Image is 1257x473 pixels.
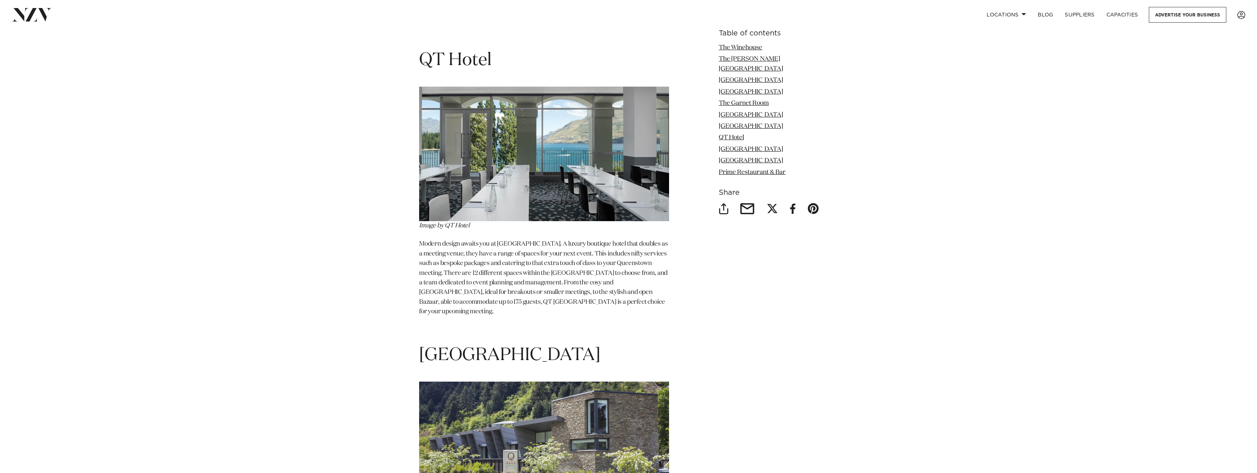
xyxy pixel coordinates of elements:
[719,123,783,129] a: [GEOGRAPHIC_DATA]
[719,146,783,152] a: [GEOGRAPHIC_DATA]
[719,45,762,51] a: The Winehouse
[419,52,491,69] span: QT Hotel
[719,56,783,72] a: The [PERSON_NAME][GEOGRAPHIC_DATA]
[419,241,668,314] span: Modern design awaits you at [GEOGRAPHIC_DATA]. A luxury boutique hotel that doubles as a meeting ...
[419,347,600,364] span: [GEOGRAPHIC_DATA]
[719,30,838,37] h6: Table of contents
[12,8,52,21] img: nzv-logo.png
[719,169,786,175] a: Prime Restaurant & Bar
[1032,7,1059,23] a: BLOG
[719,77,783,83] a: [GEOGRAPHIC_DATA]
[719,112,783,118] a: [GEOGRAPHIC_DATA]
[1149,7,1226,23] a: Advertise your business
[719,135,744,141] a: QT Hotel
[981,7,1032,23] a: Locations
[719,89,783,95] a: [GEOGRAPHIC_DATA]
[719,158,783,164] a: [GEOGRAPHIC_DATA]
[1059,7,1100,23] a: SUPPLIERS
[719,189,838,197] h6: Share
[1101,7,1144,23] a: Capacities
[419,223,470,229] span: Image by QT Hotel
[719,100,769,106] a: The Garnet Room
